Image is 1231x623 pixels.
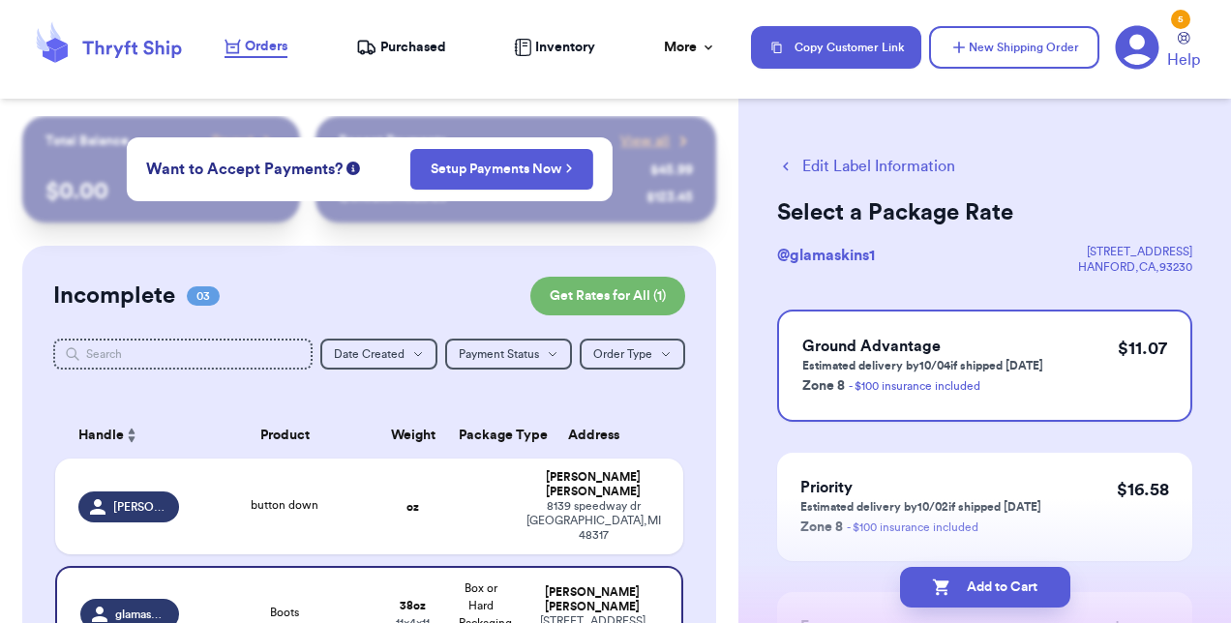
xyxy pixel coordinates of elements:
[580,339,685,370] button: Order Type
[849,380,980,392] a: - $100 insurance included
[1167,32,1200,72] a: Help
[800,480,853,495] span: Priority
[53,281,175,311] h2: Incomplete
[646,188,693,207] div: $ 123.45
[535,38,595,57] span: Inventory
[526,585,659,614] div: [PERSON_NAME] [PERSON_NAME]
[620,132,693,151] a: View all
[777,155,955,178] button: Edit Label Information
[514,38,595,57] a: Inventory
[777,197,1192,228] h2: Select a Package Rate
[802,379,845,393] span: Zone 8
[526,499,661,543] div: 8139 speedway dr [GEOGRAPHIC_DATA] , MI 48317
[225,37,287,58] a: Orders
[900,567,1070,608] button: Add to Cart
[113,499,167,515] span: [PERSON_NAME].[PERSON_NAME]
[115,607,167,622] span: glamaskins1
[1118,335,1167,362] p: $ 11.07
[777,248,875,263] span: @ glamaskins1
[45,176,277,207] p: $ 0.00
[78,426,124,446] span: Handle
[380,38,446,57] span: Purchased
[187,286,220,306] span: 03
[1167,48,1200,72] span: Help
[530,277,685,315] button: Get Rates for All (1)
[251,499,318,511] span: button down
[459,348,539,360] span: Payment Status
[400,600,426,611] strong: 38 oz
[146,158,343,181] span: Want to Accept Payments?
[334,348,405,360] span: Date Created
[245,37,287,56] span: Orders
[339,132,446,151] p: Recent Payments
[212,132,277,151] a: Payout
[802,339,941,354] span: Ground Advantage
[847,521,978,533] a: - $100 insurance included
[53,339,313,370] input: Search
[751,26,921,69] button: Copy Customer Link
[802,358,1043,373] p: Estimated delivery by 10/04 if shipped [DATE]
[270,607,299,618] span: Boots
[1171,10,1190,29] div: 5
[1117,476,1169,503] p: $ 16.58
[620,132,670,151] span: View all
[379,412,447,459] th: Weight
[410,149,593,190] button: Setup Payments Now
[593,348,652,360] span: Order Type
[431,160,573,179] a: Setup Payments Now
[1078,259,1192,275] div: HANFORD , CA , 93230
[124,424,139,447] button: Sort ascending
[515,412,684,459] th: Address
[526,470,661,499] div: [PERSON_NAME] [PERSON_NAME]
[1115,25,1159,70] a: 5
[445,339,572,370] button: Payment Status
[650,161,693,180] div: $ 45.99
[320,339,437,370] button: Date Created
[191,412,380,459] th: Product
[664,38,716,57] div: More
[800,520,843,534] span: Zone 8
[45,132,129,151] p: Total Balance
[929,26,1099,69] button: New Shipping Order
[406,501,419,513] strong: oz
[800,499,1041,515] p: Estimated delivery by 10/02 if shipped [DATE]
[447,412,515,459] th: Package Type
[356,38,446,57] a: Purchased
[1078,244,1192,259] div: [STREET_ADDRESS]
[212,132,254,151] span: Payout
